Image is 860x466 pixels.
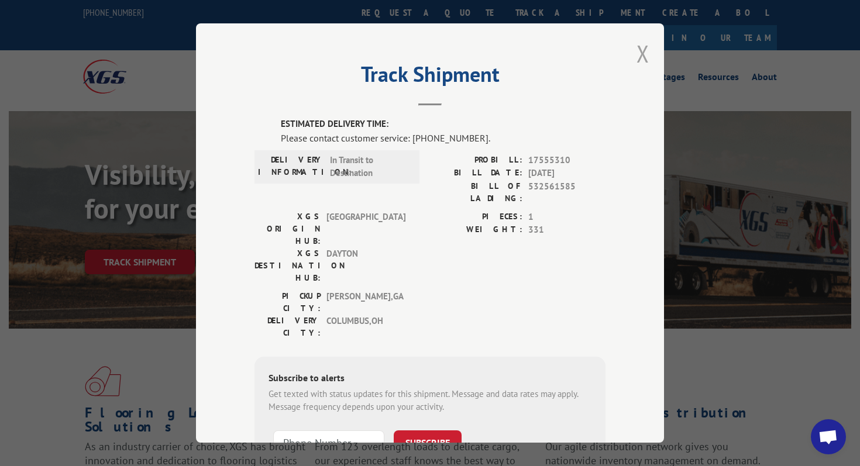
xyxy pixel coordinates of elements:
div: Please contact customer service: [PHONE_NUMBER]. [281,130,606,144]
span: [GEOGRAPHIC_DATA] [326,210,405,247]
div: Get texted with status updates for this shipment. Message and data rates may apply. Message frequ... [269,387,591,413]
label: ESTIMATED DELIVERY TIME: [281,118,606,131]
div: Subscribe to alerts [269,370,591,387]
label: BILL DATE: [430,167,522,180]
label: WEIGHT: [430,223,522,237]
span: DAYTON [326,247,405,284]
label: XGS DESTINATION HUB: [254,247,321,284]
label: XGS ORIGIN HUB: [254,210,321,247]
span: In Transit to Destination [330,153,409,180]
input: Phone Number [273,430,384,454]
label: DELIVERY CITY: [254,314,321,339]
h2: Track Shipment [254,66,606,88]
span: 17555310 [528,153,606,167]
span: 331 [528,223,606,237]
button: SUBSCRIBE [394,430,462,454]
span: [PERSON_NAME] , GA [326,289,405,314]
button: Close modal [637,38,649,69]
label: BILL OF LADING: [430,180,522,204]
label: DELIVERY INFORMATION: [258,153,324,180]
div: Open chat [811,419,846,454]
span: 1 [528,210,606,223]
label: PROBILL: [430,153,522,167]
span: [DATE] [528,167,606,180]
span: 532561585 [528,180,606,204]
label: PIECES: [430,210,522,223]
span: COLUMBUS , OH [326,314,405,339]
label: PICKUP CITY: [254,289,321,314]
